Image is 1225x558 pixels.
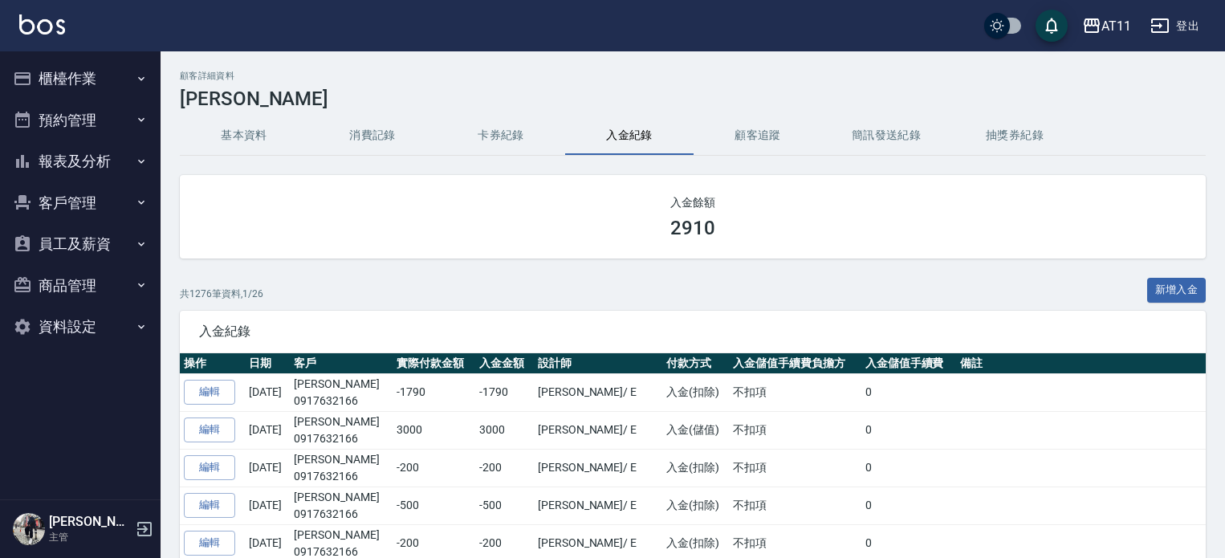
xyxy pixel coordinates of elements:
[534,353,662,374] th: 設計師
[245,373,290,411] td: [DATE]
[393,411,475,449] td: 3000
[534,487,662,524] td: [PERSON_NAME] / E
[670,217,715,239] h3: 2910
[861,353,957,374] th: 入金儲值手續費
[393,373,475,411] td: -1790
[565,116,694,155] button: 入金紀錄
[180,71,1206,81] h2: 顧客詳細資料
[290,487,393,524] td: [PERSON_NAME]
[393,449,475,487] td: -200
[662,373,729,411] td: 入金(扣除)
[729,487,861,524] td: 不扣項
[180,287,263,301] p: 共 1276 筆資料, 1 / 26
[13,513,45,545] img: Person
[245,449,290,487] td: [DATE]
[199,194,1186,210] h2: 入金餘額
[662,449,729,487] td: 入金(扣除)
[184,531,235,556] a: 編輯
[861,411,957,449] td: 0
[475,411,533,449] td: 3000
[290,353,393,374] th: 客戶
[6,100,154,141] button: 預約管理
[184,417,235,442] a: 編輯
[1101,16,1131,36] div: AT11
[49,530,131,544] p: 主管
[822,116,950,155] button: 簡訊發送紀錄
[290,411,393,449] td: [PERSON_NAME]
[245,353,290,374] th: 日期
[729,373,861,411] td: 不扣項
[1144,11,1206,41] button: 登出
[475,449,533,487] td: -200
[475,487,533,524] td: -500
[662,411,729,449] td: 入金(儲值)
[729,353,861,374] th: 入金儲值手續費負擔方
[6,223,154,265] button: 員工及薪資
[180,116,308,155] button: 基本資料
[393,353,475,374] th: 實際付款金額
[1076,10,1137,43] button: AT11
[861,373,957,411] td: 0
[184,455,235,480] a: 編輯
[49,514,131,530] h5: [PERSON_NAME]
[729,411,861,449] td: 不扣項
[534,449,662,487] td: [PERSON_NAME] / E
[180,353,245,374] th: 操作
[184,493,235,518] a: 編輯
[199,324,1186,340] span: 入金紀錄
[475,353,533,374] th: 入金金額
[294,393,389,409] p: 0917632166
[184,380,235,405] a: 編輯
[308,116,437,155] button: 消費記錄
[950,116,1079,155] button: 抽獎券紀錄
[534,411,662,449] td: [PERSON_NAME] / E
[6,306,154,348] button: 資料設定
[393,487,475,524] td: -500
[19,14,65,35] img: Logo
[180,88,1206,110] h3: [PERSON_NAME]
[956,353,1206,374] th: 備註
[1036,10,1068,42] button: save
[294,506,389,523] p: 0917632166
[6,265,154,307] button: 商品管理
[475,373,533,411] td: -1790
[6,58,154,100] button: 櫃檯作業
[694,116,822,155] button: 顧客追蹤
[662,487,729,524] td: 入金(扣除)
[437,116,565,155] button: 卡券紀錄
[1147,278,1207,303] button: 新增入金
[861,487,957,524] td: 0
[290,449,393,487] td: [PERSON_NAME]
[245,487,290,524] td: [DATE]
[245,411,290,449] td: [DATE]
[662,353,729,374] th: 付款方式
[294,468,389,485] p: 0917632166
[6,182,154,224] button: 客戶管理
[534,373,662,411] td: [PERSON_NAME] / E
[6,141,154,182] button: 報表及分析
[729,449,861,487] td: 不扣項
[290,373,393,411] td: [PERSON_NAME]
[861,449,957,487] td: 0
[294,430,389,447] p: 0917632166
